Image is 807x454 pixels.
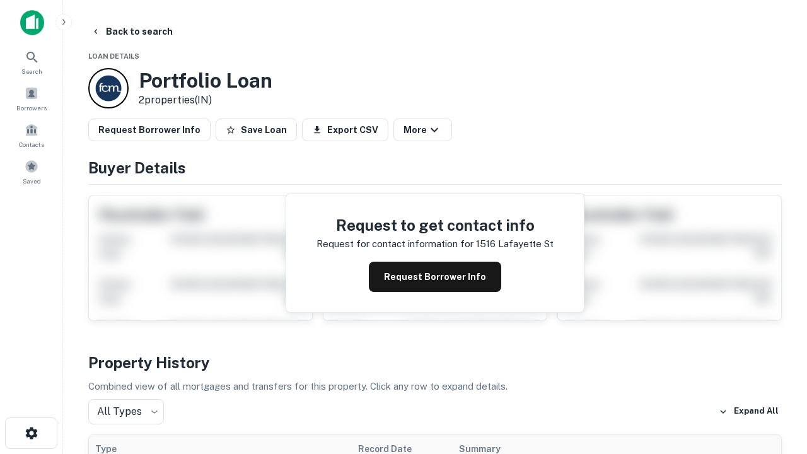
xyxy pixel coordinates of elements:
a: Contacts [4,118,59,152]
a: Borrowers [4,81,59,115]
button: Request Borrower Info [88,119,211,141]
span: Borrowers [16,103,47,113]
button: More [393,119,452,141]
span: Search [21,66,42,76]
button: Expand All [716,402,782,421]
p: Combined view of all mortgages and transfers for this property. Click any row to expand details. [88,379,782,394]
button: Back to search [86,20,178,43]
a: Search [4,45,59,79]
button: Request Borrower Info [369,262,501,292]
p: Request for contact information for [316,236,473,252]
h4: Buyer Details [88,156,782,179]
span: Saved [23,176,41,186]
div: All Types [88,399,164,424]
span: Contacts [19,139,44,149]
a: Saved [4,154,59,189]
p: 1516 lafayette st [476,236,554,252]
h3: Portfolio Loan [139,69,272,93]
h4: Property History [88,351,782,374]
iframe: Chat Widget [744,353,807,414]
button: Export CSV [302,119,388,141]
p: 2 properties (IN) [139,93,272,108]
span: Loan Details [88,52,139,60]
img: capitalize-icon.png [20,10,44,35]
h4: Request to get contact info [316,214,554,236]
button: Save Loan [216,119,297,141]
